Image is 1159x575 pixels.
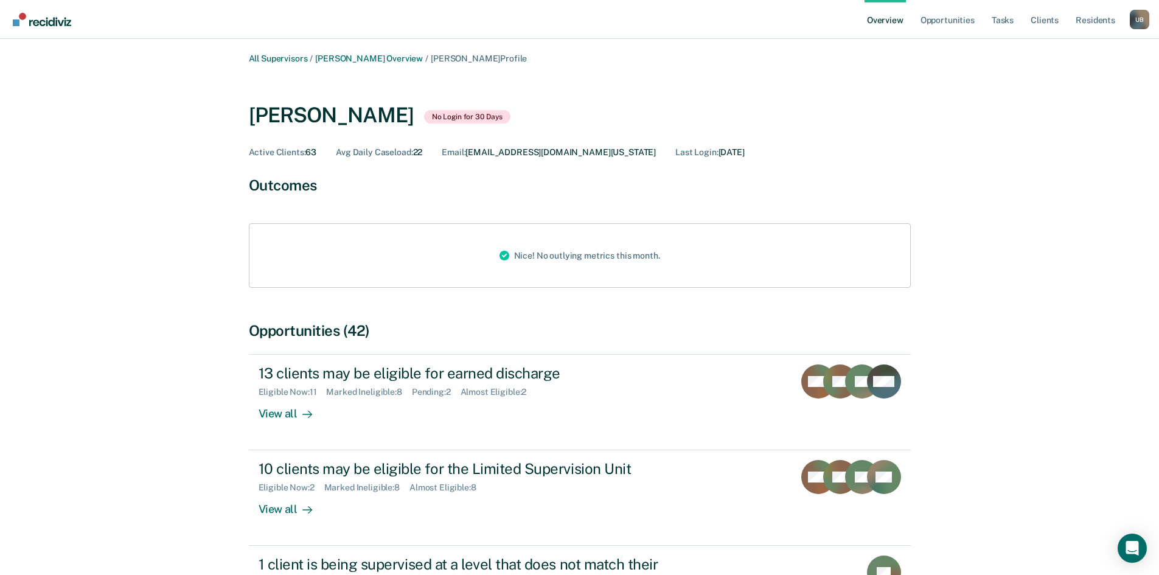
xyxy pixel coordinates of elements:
a: 13 clients may be eligible for earned dischargeEligible Now:11Marked Ineligible:8Pending:2Almost ... [249,354,911,450]
div: 13 clients may be eligible for earned discharge [259,364,686,382]
span: / [423,54,431,63]
div: Almost Eligible : 2 [461,387,537,397]
div: 10 clients may be eligible for the Limited Supervision Unit [259,460,686,478]
div: Marked Ineligible : 8 [326,387,411,397]
span: [PERSON_NAME] Profile [431,54,527,63]
div: Open Intercom Messenger [1118,534,1147,563]
div: Marked Ineligible : 8 [324,483,409,493]
span: Email : [442,147,465,157]
div: 63 [249,147,317,158]
div: Nice! No outlying metrics this month. [490,224,670,287]
a: 10 clients may be eligible for the Limited Supervision UnitEligible Now:2Marked Ineligible:8Almos... [249,450,911,546]
span: Active Clients : [249,147,306,157]
div: View all [259,493,327,517]
div: Outcomes [249,176,911,194]
div: Eligible Now : 11 [259,387,327,397]
div: U B [1130,10,1149,29]
div: [PERSON_NAME] [249,103,414,128]
img: Recidiviz [13,13,71,26]
a: All Supervisors [249,54,308,63]
span: No Login for 30 Days [424,110,511,124]
a: [PERSON_NAME] Overview [315,54,423,63]
div: 22 [336,147,422,158]
div: [DATE] [675,147,745,158]
div: Opportunities (42) [249,322,911,340]
div: Almost Eligible : 8 [409,483,486,493]
span: Avg Daily Caseload : [336,147,412,157]
div: Pending : 2 [412,387,461,397]
span: Last Login : [675,147,718,157]
span: / [307,54,315,63]
div: Eligible Now : 2 [259,483,324,493]
button: Profile dropdown button [1130,10,1149,29]
div: View all [259,397,327,421]
div: [EMAIL_ADDRESS][DOMAIN_NAME][US_STATE] [442,147,656,158]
